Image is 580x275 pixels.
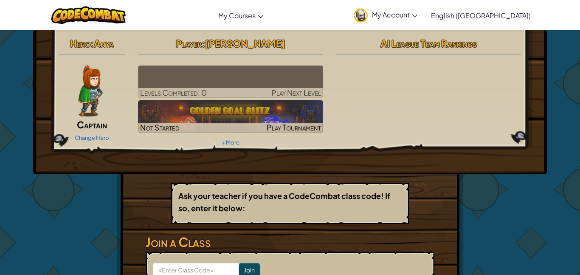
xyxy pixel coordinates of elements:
img: Golden Goal [138,100,324,133]
img: avatar [354,9,368,23]
span: Play Tournament [267,122,321,132]
span: English ([GEOGRAPHIC_DATA]) [431,11,531,20]
img: captain-pose.png [78,65,102,116]
span: AI League Team Rankings [380,37,477,49]
span: Play Next Level [271,88,321,97]
span: Player [176,37,202,49]
span: Levels Completed: 0 [140,88,207,97]
a: Play Next Level [138,65,324,98]
span: Hero [70,37,90,49]
a: + More [222,139,239,146]
a: Change Hero [75,134,109,141]
a: My Account [349,2,422,28]
a: Not StartedPlay Tournament [138,100,324,133]
span: My Courses [218,11,256,20]
span: [PERSON_NAME] [205,37,285,49]
a: My Courses [214,4,267,27]
img: CodeCombat logo [51,6,126,24]
span: My Account [372,10,417,19]
span: Captain [77,119,107,130]
a: English ([GEOGRAPHIC_DATA]) [427,4,535,27]
b: Ask your teacher if you have a CodeCombat class code! If so, enter it below: [178,191,390,213]
span: Anya [94,37,114,49]
span: Not Started [140,122,180,132]
h3: Join a Class [146,232,434,252]
span: : [90,37,94,49]
span: : [202,37,205,49]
